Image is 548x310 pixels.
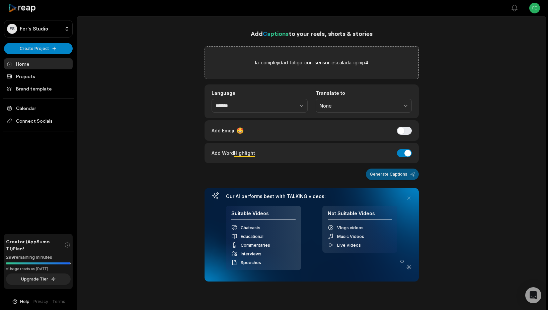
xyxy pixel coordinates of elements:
a: Terms [52,299,65,305]
span: Interviews [241,251,261,256]
span: Vlogs videos [337,225,364,230]
span: Chatcasts [241,225,260,230]
label: Translate to [316,90,412,96]
button: None [316,99,412,113]
div: 299 remaining minutes [6,254,71,261]
span: Creator (AppSumo T1) Plan! [6,238,64,252]
label: la-complejidad-fatiga-con-sensor-escalada-ig.mp4 [255,59,368,67]
span: Live Videos [337,243,361,248]
span: Speeches [241,260,261,265]
p: Fer's Studio [20,26,48,32]
h4: Not Suitable Videos [328,210,392,220]
a: Projects [4,71,73,82]
span: Music Videos [337,234,364,239]
button: Get ChatGPT Summary (Ctrl+J) [523,291,536,303]
button: Help [12,299,29,305]
a: Brand template [4,83,73,94]
label: Language [212,90,308,96]
div: Add Word [212,148,255,158]
button: Create Project [4,43,73,54]
div: FS [7,24,17,34]
span: Highlight [234,150,255,156]
h4: Suitable Videos [231,210,296,220]
span: 🤩 [236,126,244,135]
span: None [320,103,398,109]
span: Help [20,299,29,305]
button: Upgrade Tier [6,273,71,285]
div: *Usage resets on [DATE] [6,266,71,271]
h1: Add to your reels, shorts & stories [205,29,419,38]
h3: Our AI performs best with TALKING videos: [226,193,397,199]
span: Commentaries [241,243,270,248]
a: Home [4,58,73,69]
span: Add Emoji [212,127,234,134]
div: Open Intercom Messenger [525,287,541,303]
button: Generate Captions [366,169,419,180]
a: Calendar [4,103,73,114]
span: Educational [241,234,263,239]
span: Connect Socials [4,115,73,127]
a: Privacy [33,299,48,305]
span: Captions [263,30,289,37]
